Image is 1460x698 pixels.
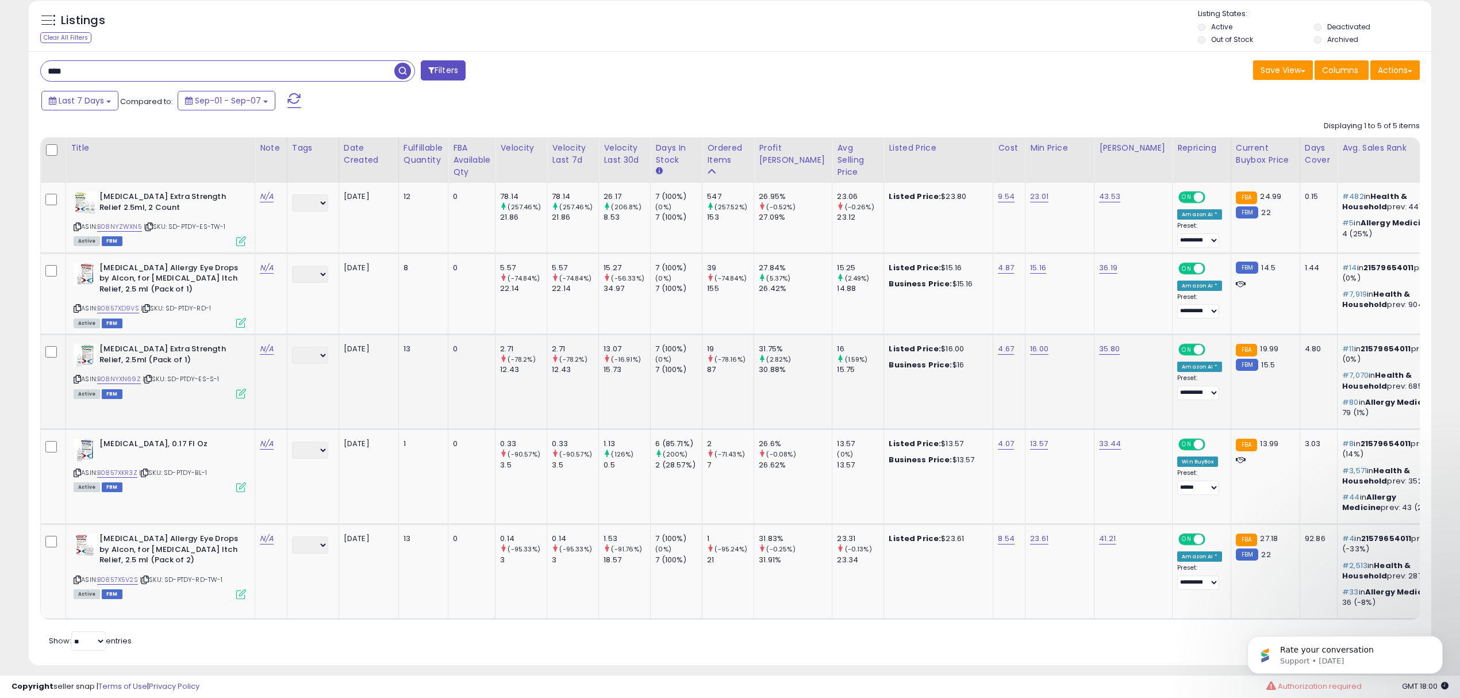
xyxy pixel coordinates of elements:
[344,263,390,273] div: [DATE]
[837,191,883,202] div: 23.06
[453,142,490,178] div: FBA Available Qty
[889,454,952,465] b: Business Price:
[714,202,747,212] small: (257.52%)
[655,142,697,166] div: Days In Stock
[1342,191,1455,212] p: in prev: 441 (9%)
[552,460,598,470] div: 3.5
[1204,193,1222,202] span: OFF
[889,455,984,465] div: $13.57
[759,142,827,166] div: Profit [PERSON_NAME]
[604,344,650,354] div: 13.07
[1204,535,1222,544] span: OFF
[655,191,702,202] div: 7 (100%)
[500,460,547,470] div: 3.5
[1342,439,1455,459] p: in prev: 7 (14%)
[889,191,941,202] b: Listed Price:
[766,450,796,459] small: (-0.08%)
[766,544,795,554] small: (-0.25%)
[559,202,592,212] small: (257.46%)
[1305,142,1332,166] div: Days Cover
[611,450,633,459] small: (126%)
[404,534,439,544] div: 13
[837,212,883,223] div: 23.12
[74,534,97,557] img: 41lyrfYXQoL._SL40_.jpg
[1305,534,1328,544] div: 92.86
[655,166,662,177] small: Days In Stock.
[1260,533,1278,544] span: 27.18
[655,460,702,470] div: 2 (28.57%)
[998,191,1015,202] a: 9.54
[714,355,745,364] small: (-78.16%)
[1361,533,1412,544] span: 21579654011
[611,202,641,212] small: (206.8%)
[1099,142,1167,154] div: [PERSON_NAME]
[1342,534,1455,554] p: in prev: 6 (-33%)
[611,544,641,554] small: (-91.76%)
[50,44,198,55] p: Message from Support, sent 5d ago
[889,439,984,449] div: $13.57
[102,389,122,399] span: FBM
[74,191,246,245] div: ASIN:
[655,283,702,294] div: 7 (100%)
[1030,142,1089,154] div: Min Price
[453,191,486,202] div: 0
[837,460,883,470] div: 13.57
[102,319,122,328] span: FBM
[707,142,749,166] div: Ordered Items
[707,263,754,273] div: 39
[99,191,239,216] b: [MEDICAL_DATA] Extra Strength Relief 2.5ml, 2 Count
[889,191,984,202] div: $23.80
[260,343,274,355] a: N/A
[99,439,239,452] b: [MEDICAL_DATA], 0.17 Fl Oz
[759,460,832,470] div: 26.62%
[26,34,44,53] img: Profile image for Support
[120,96,173,107] span: Compared to:
[1179,263,1194,273] span: ON
[74,439,246,491] div: ASIN:
[1342,218,1455,239] p: in prev: 4 (25%)
[59,95,104,106] span: Last 7 Days
[889,359,952,370] b: Business Price:
[604,283,650,294] div: 34.97
[508,544,540,554] small: (-95.33%)
[1030,343,1048,355] a: 16.00
[1361,438,1411,449] span: 21579654011
[41,91,118,110] button: Last 7 Days
[1236,549,1258,561] small: FBM
[759,212,832,223] div: 27.09%
[759,534,832,544] div: 31.83%
[604,263,650,273] div: 15.27
[655,365,702,375] div: 7 (100%)
[102,482,122,492] span: FBM
[74,344,246,397] div: ASIN:
[837,142,879,178] div: Avg Selling Price
[1342,289,1367,300] span: #7,919
[97,374,141,384] a: B08NYXN69Z
[663,450,687,459] small: (200%)
[655,212,702,223] div: 7 (100%)
[98,681,147,692] a: Terms of Use
[1236,206,1258,218] small: FBM
[1204,440,1222,450] span: OFF
[99,534,239,569] b: [MEDICAL_DATA] Allergy Eye Drops by Alcon, for [MEDICAL_DATA] Itch Relief, 2.5 ml (Pack of 2)
[1342,492,1455,513] p: in prev: 43 (2%)
[404,439,439,449] div: 1
[421,60,466,80] button: Filters
[1179,535,1194,544] span: ON
[655,439,702,449] div: 6 (85.71%)
[559,544,591,554] small: (-95.33%)
[74,319,100,328] span: All listings currently available for purchase on Amazon
[1230,612,1460,692] iframe: Intercom notifications message
[889,279,984,289] div: $15.16
[1236,344,1257,356] small: FBA
[1261,359,1275,370] span: 15.5
[344,142,394,166] div: Date Created
[1342,343,1354,354] span: #11
[655,274,671,283] small: (0%)
[1342,263,1455,283] p: in prev: 14 (0%)
[17,24,213,62] div: message notification from Support, 5d ago. Rate your conversation
[552,439,598,449] div: 0.33
[1211,22,1232,32] label: Active
[453,439,486,449] div: 0
[759,439,832,449] div: 26.6%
